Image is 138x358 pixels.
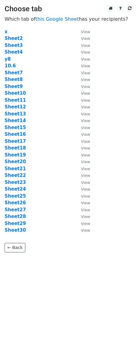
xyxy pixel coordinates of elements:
a: View [75,29,90,34]
small: View [81,153,90,157]
a: View [75,97,90,103]
small: View [81,77,90,82]
small: View [81,180,90,185]
a: View [75,159,90,164]
a: View [75,166,90,171]
a: Sheet28 [5,214,26,219]
a: Sheet27 [5,207,26,212]
a: View [75,186,90,192]
a: View [75,227,90,233]
a: View [75,145,90,151]
small: View [81,50,90,54]
a: View [75,152,90,158]
small: View [81,228,90,233]
a: View [75,77,90,82]
a: Sheet19 [5,152,26,158]
a: ← Back [5,243,25,252]
small: View [81,173,90,178]
h3: Choose tab [5,5,133,13]
a: Sheet22 [5,173,26,178]
a: Sheet3 [5,43,23,48]
a: View [75,43,90,48]
small: View [81,84,90,89]
a: View [75,132,90,137]
a: Sheet25 [5,193,26,199]
small: View [81,146,90,150]
a: Sheet13 [5,111,26,117]
small: View [81,201,90,205]
a: Sheet2 [5,36,23,41]
small: View [81,118,90,123]
a: View [75,36,90,41]
small: View [81,98,90,103]
a: View [75,139,90,144]
a: Sheet15 [5,125,26,130]
small: View [81,167,90,171]
small: View [81,64,90,68]
a: Sheet29 [5,221,26,226]
a: View [75,125,90,130]
a: 10.6 [5,63,16,68]
p: Which tab of has your recipients? [5,16,133,22]
a: View [75,56,90,62]
a: Sheet7 [5,70,23,75]
a: View [75,118,90,123]
a: View [75,63,90,68]
small: View [81,57,90,61]
a: View [75,84,90,89]
a: Sheet12 [5,104,26,110]
small: View [81,30,90,34]
a: View [75,200,90,205]
a: this Google Sheet [35,16,79,22]
a: View [75,104,90,110]
a: Sheet18 [5,145,26,151]
a: View [75,90,90,96]
small: View [81,208,90,212]
a: Sheet23 [5,180,26,185]
strong: Sheet16 [5,132,26,137]
a: Sheet30 [5,227,26,233]
a: View [75,70,90,75]
small: View [81,36,90,41]
small: View [81,91,90,96]
a: Sheet20 [5,159,26,164]
a: Sheet4 [5,49,23,55]
a: x [5,29,8,34]
a: Sheet9 [5,84,23,89]
a: View [75,49,90,55]
a: Sheet24 [5,186,26,192]
a: Sheet21 [5,166,26,171]
small: View [81,187,90,191]
small: View [81,221,90,226]
a: Sheet10 [5,90,26,96]
a: Sheet14 [5,118,26,123]
a: View [75,173,90,178]
a: Sheet11 [5,97,26,103]
small: View [81,214,90,219]
a: View [75,193,90,199]
a: Sheet8 [5,77,23,82]
a: y8 [5,56,11,62]
a: View [75,214,90,219]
